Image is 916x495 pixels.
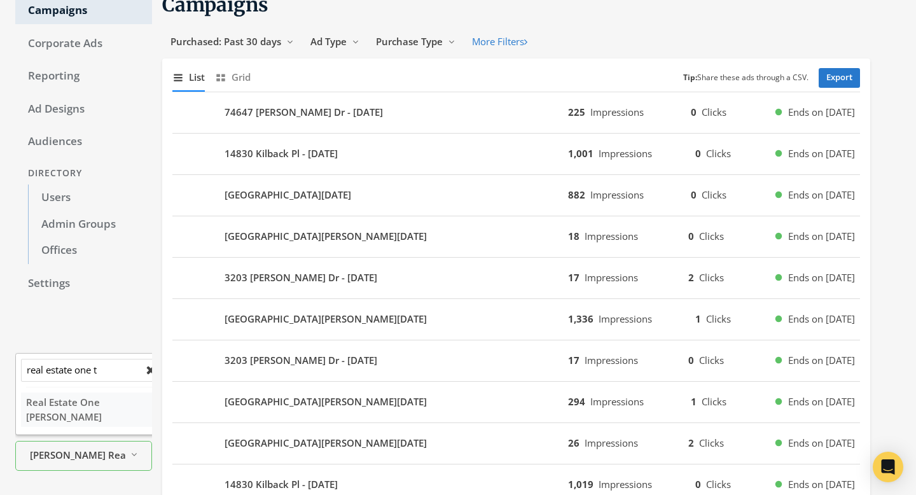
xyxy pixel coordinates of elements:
span: Ends on [DATE] [788,146,855,161]
button: Purchase Type [368,30,464,53]
span: Impressions [585,230,638,242]
span: Clicks [706,312,731,325]
b: Tip: [683,72,697,83]
span: Impressions [590,188,644,201]
b: 0 [695,147,701,160]
span: Impressions [599,147,652,160]
span: Ends on [DATE] [788,229,855,244]
b: 1,336 [568,312,593,325]
b: 14830 Kilback Pl - [DATE] [225,477,338,492]
small: Share these ads through a CSV. [683,72,808,84]
input: Search by partner name [24,362,142,378]
b: 1 [691,395,697,408]
b: 14830 Kilback Pl - [DATE] [225,146,338,161]
b: 0 [691,106,697,118]
span: Impressions [599,478,652,491]
b: [GEOGRAPHIC_DATA][PERSON_NAME][DATE] [225,394,427,409]
span: Impressions [599,312,652,325]
b: 18 [568,230,579,242]
span: Clicks [702,188,726,201]
b: 294 [568,395,585,408]
button: 3203 [PERSON_NAME] Dr - [DATE]17Impressions2ClicksEnds on [DATE] [172,263,860,293]
button: 14830 Kilback Pl - [DATE]1,001Impressions0ClicksEnds on [DATE] [172,139,860,169]
a: Settings [15,270,152,297]
span: Clicks [699,436,724,449]
a: Reporting [15,63,152,90]
b: 1 [695,312,701,325]
b: 225 [568,106,585,118]
span: Impressions [585,354,638,366]
b: 0 [688,354,694,366]
b: 2 [688,436,694,449]
b: 882 [568,188,585,201]
b: [GEOGRAPHIC_DATA][DATE] [225,188,351,202]
span: Clicks [702,395,726,408]
span: Ends on [DATE] [788,394,855,409]
button: 74647 [PERSON_NAME] Dr - [DATE]225Impressions0ClicksEnds on [DATE] [172,97,860,128]
span: Impressions [590,106,644,118]
span: Impressions [585,271,638,284]
span: Impressions [590,395,644,408]
span: List [189,70,205,85]
span: Grid [232,70,251,85]
span: Ends on [DATE] [788,312,855,326]
b: 26 [568,436,579,449]
span: Ends on [DATE] [788,188,855,202]
div: Open Intercom Messenger [873,452,903,482]
span: Ends on [DATE] [788,477,855,492]
span: Ends on [DATE] [788,436,855,450]
b: 0 [688,230,694,242]
span: Impressions [585,436,638,449]
span: Purchased: Past 30 days [170,35,281,48]
b: 1,019 [568,478,593,491]
a: Admin Groups [28,211,152,238]
b: [GEOGRAPHIC_DATA][PERSON_NAME][DATE] [225,229,427,244]
b: 2 [688,271,694,284]
a: Users [28,185,152,211]
button: [PERSON_NAME] Realty [15,441,152,471]
span: Ends on [DATE] [788,353,855,368]
span: Ad Type [310,35,347,48]
button: Ad Type [302,30,368,53]
button: [GEOGRAPHIC_DATA][PERSON_NAME][DATE]1,336Impressions1ClicksEnds on [DATE] [172,304,860,335]
b: 0 [695,478,701,491]
button: Purchased: Past 30 days [162,30,302,53]
div: [PERSON_NAME] Realty [15,353,179,435]
span: Clicks [699,354,724,366]
div: Directory [15,162,152,185]
b: 0 [691,188,697,201]
button: [GEOGRAPHIC_DATA][PERSON_NAME][DATE]294Impressions1ClicksEnds on [DATE] [172,387,860,417]
span: Ends on [DATE] [788,105,855,120]
b: 3203 [PERSON_NAME] Dr - [DATE] [225,270,377,285]
span: Clicks [699,230,724,242]
button: [GEOGRAPHIC_DATA][PERSON_NAME][DATE]26Impressions2ClicksEnds on [DATE] [172,428,860,459]
b: [GEOGRAPHIC_DATA][PERSON_NAME][DATE] [225,312,427,326]
b: 17 [568,354,579,366]
b: 17 [568,271,579,284]
span: Ends on [DATE] [788,270,855,285]
button: List [172,64,205,91]
button: Grid [215,64,251,91]
button: More Filters [464,30,536,53]
span: Clicks [699,271,724,284]
span: [PERSON_NAME] Realty [30,447,125,462]
b: 74647 [PERSON_NAME] Dr - [DATE] [225,105,383,120]
span: Clicks [706,478,731,491]
span: Clicks [702,106,726,118]
b: 3203 [PERSON_NAME] Dr - [DATE] [225,353,377,368]
b: 1,001 [568,147,593,160]
button: [GEOGRAPHIC_DATA][PERSON_NAME][DATE]18Impressions0ClicksEnds on [DATE] [172,221,860,252]
span: Real Estate One [PERSON_NAME] [26,395,102,422]
button: 3203 [PERSON_NAME] Dr - [DATE]17Impressions0ClicksEnds on [DATE] [172,345,860,376]
b: [GEOGRAPHIC_DATA][PERSON_NAME][DATE] [225,436,427,450]
a: Offices [28,237,152,264]
a: Corporate Ads [15,31,152,57]
a: Export [819,68,860,88]
button: [GEOGRAPHIC_DATA][DATE]882Impressions0ClicksEnds on [DATE] [172,180,860,211]
a: Ad Designs [15,96,152,123]
a: Audiences [15,129,152,155]
span: Purchase Type [376,35,443,48]
button: Real Estate One [PERSON_NAME] [21,392,174,427]
span: Clicks [706,147,731,160]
